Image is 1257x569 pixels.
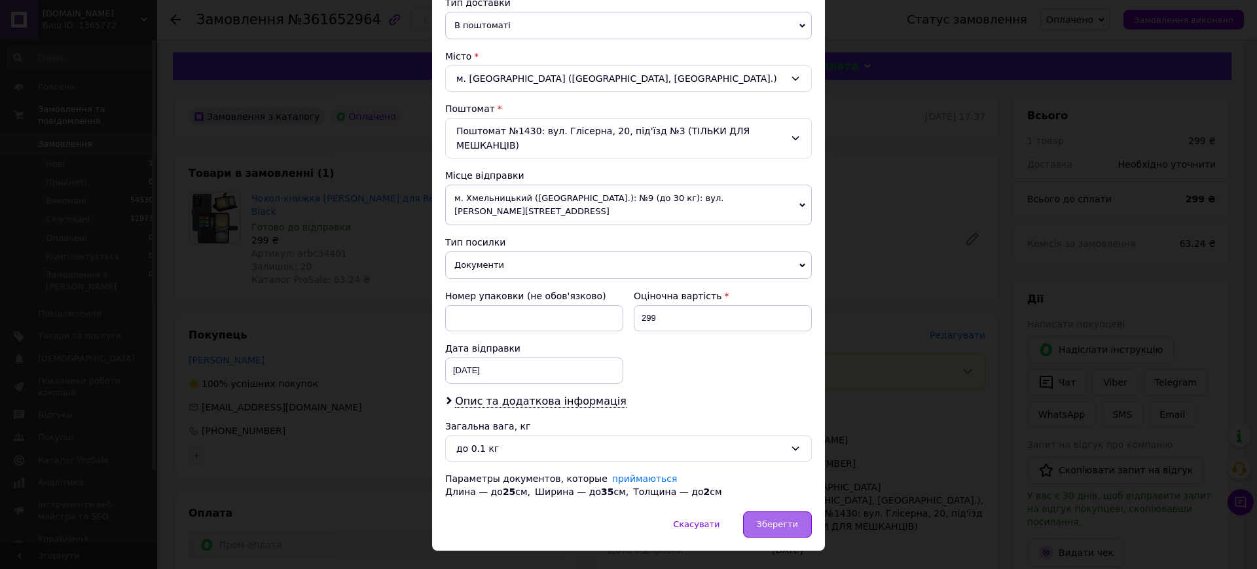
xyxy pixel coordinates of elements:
[445,170,524,181] span: Місце відправки
[612,473,678,484] a: приймаються
[455,395,627,408] span: Опис та додаткова інформація
[445,420,812,433] div: Загальна вага, кг
[445,102,812,115] div: Поштомат
[445,185,812,225] span: м. Хмельницький ([GEOGRAPHIC_DATA].): №9 (до 30 кг): вул. [PERSON_NAME][STREET_ADDRESS]
[445,342,623,355] div: Дата відправки
[445,50,812,63] div: Місто
[757,519,798,529] span: Зберегти
[703,486,710,497] span: 2
[445,12,812,39] span: В поштоматі
[445,251,812,279] span: Документи
[634,289,812,303] div: Оціночна вартість
[445,472,812,498] div: Параметры документов, которые Длина — до см, Ширина — до см, Толщина — до см
[445,118,812,158] div: Поштомат №1430: вул. Глісерна, 20, під'їзд №3 (ТІЛЬКИ ДЛЯ МЕШКАНЦІВ)
[456,441,785,456] div: до 0.1 кг
[445,237,505,248] span: Тип посилки
[503,486,515,497] span: 25
[445,289,623,303] div: Номер упаковки (не обов'язково)
[445,65,812,92] div: м. [GEOGRAPHIC_DATA] ([GEOGRAPHIC_DATA], [GEOGRAPHIC_DATA].)
[673,519,720,529] span: Скасувати
[601,486,613,497] span: 35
